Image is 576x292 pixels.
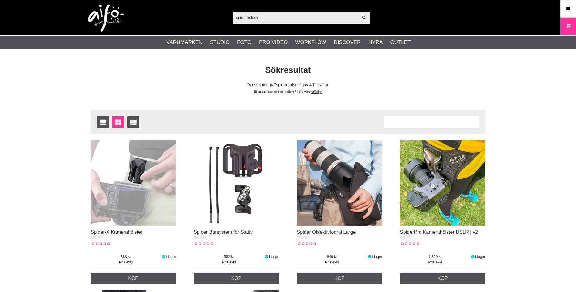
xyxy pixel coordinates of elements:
a: Pro Video [259,39,288,46]
span: Din sökning på gav 401 träffar. [247,83,329,87]
span: SG-861 [194,236,206,240]
i: I lager [161,255,166,259]
div: Kundbetyg: 0 [400,241,419,246]
h1: Sökresultat [86,64,490,76]
a: Spider Objektivfodral Large [297,229,356,235]
span: I lager [166,255,176,259]
img: logo.png [88,5,124,32]
a: Utökad listvisning [127,116,139,128]
a: Köp [91,273,176,284]
span: SG-192 [91,236,103,240]
div: Kundbetyg: 0 [194,241,213,246]
a: Köp [400,273,485,284]
span: spiderholsetr [274,83,302,87]
a: Varumärken [166,39,203,46]
a: Outlet [390,39,411,46]
div: Kundbetyg: 0 [91,241,110,246]
span: I lager [372,255,382,259]
div: Kundbetyg: 0 [297,241,316,246]
span: SG-902 [297,236,309,240]
i: I lager [470,255,475,259]
span: 388 [91,254,161,260]
i: I lager [367,255,372,259]
span: 552 [194,254,264,260]
a: Workflow [295,39,326,46]
a: söktips [311,90,322,94]
span: I lager [269,255,279,259]
a: Fönstervisning [112,116,124,128]
span: 1 820 [400,254,470,260]
i: I lager [264,255,269,259]
a: Discover [334,39,361,46]
span: 840 [297,254,367,260]
span: Pris exkl [400,260,470,265]
span: Pris exkl [91,260,161,265]
a: Köp [297,273,382,284]
a: Studio [210,39,230,46]
span: Hittar du inte det du söker? Läs våra [252,90,311,94]
img: Spider Objektivfodral Large [297,140,382,226]
input: Sök produkter ... [233,13,359,22]
span: I lager [475,255,485,259]
a: Spider-X Kamerahölster [91,229,143,235]
img: Spider Bärsystem för Stativ [194,140,279,226]
a: Köp [194,273,279,284]
a: Foto [237,39,251,46]
a: Hyra [368,39,383,46]
span: Pris exkl [194,260,264,265]
a: Spider Bärsystem för Stativ [194,229,253,235]
span: . [322,90,323,94]
a: SpiderPro Kamerahölster DSLR | v2 [400,229,478,235]
span: Pris exkl [297,260,367,265]
img: SpiderPro Kamerahölster DSLR | v2 [400,140,485,226]
img: Spider-X Kamerahölster [91,140,176,226]
a: Listvisning [97,116,109,128]
span: SG-230 [400,236,412,240]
